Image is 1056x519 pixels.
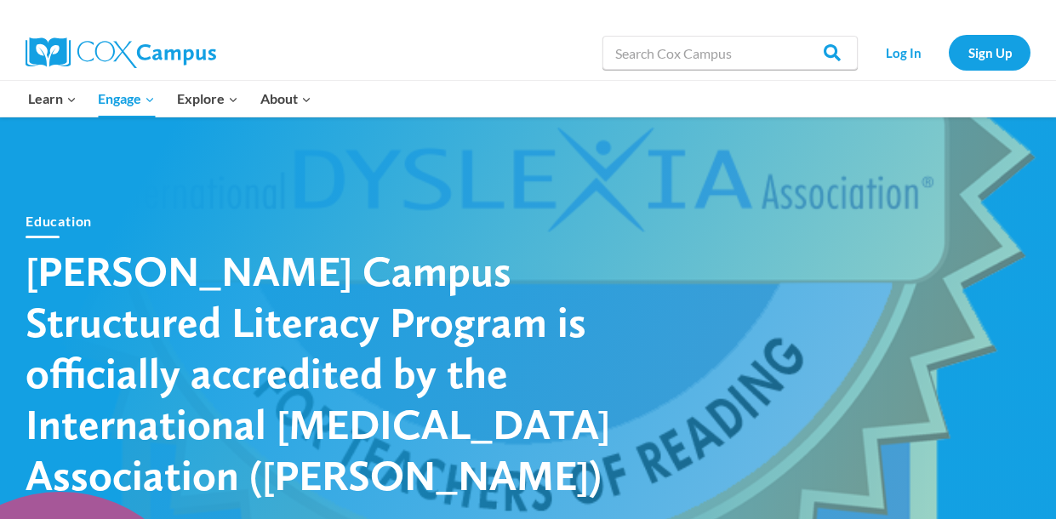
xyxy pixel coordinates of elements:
a: Log In [866,35,940,70]
span: Engage [98,88,155,110]
nav: Primary Navigation [17,81,322,117]
span: Learn [28,88,77,110]
img: Cox Campus [26,37,216,68]
span: About [260,88,311,110]
a: Education [26,213,92,229]
nav: Secondary Navigation [866,35,1030,70]
span: Explore [177,88,238,110]
input: Search Cox Campus [602,36,858,70]
h1: [PERSON_NAME] Campus Structured Literacy Program is officially accredited by the International [M... [26,245,621,500]
a: Sign Up [949,35,1030,70]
